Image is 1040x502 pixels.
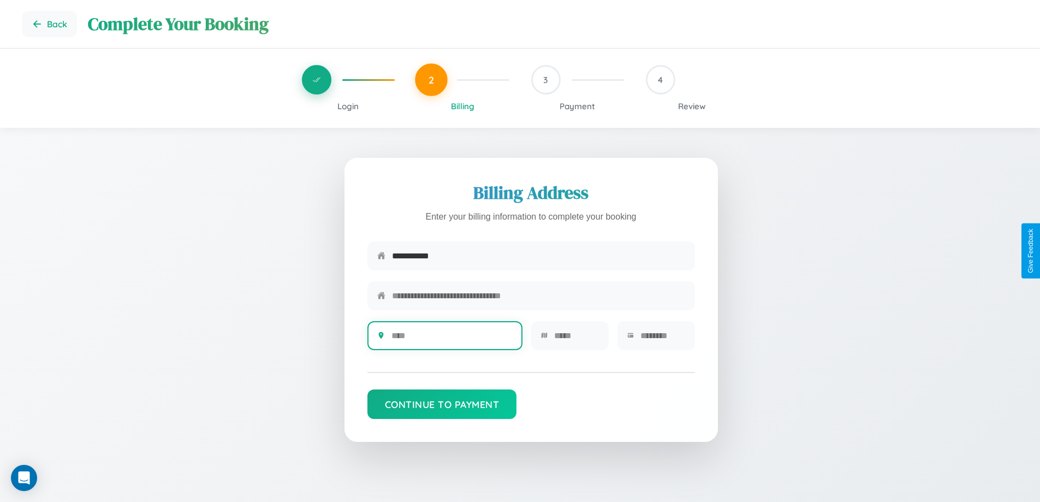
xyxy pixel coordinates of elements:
span: 4 [658,74,663,85]
button: Continue to Payment [367,389,517,419]
p: Enter your billing information to complete your booking [367,209,695,225]
span: Login [337,101,359,111]
button: Go back [22,11,77,37]
h1: Complete Your Booking [88,12,1018,36]
span: Review [678,101,706,111]
span: Payment [560,101,595,111]
span: 2 [429,74,434,86]
span: 3 [543,74,548,85]
div: Give Feedback [1027,229,1035,273]
h2: Billing Address [367,181,695,205]
span: Billing [451,101,474,111]
div: Open Intercom Messenger [11,465,37,491]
